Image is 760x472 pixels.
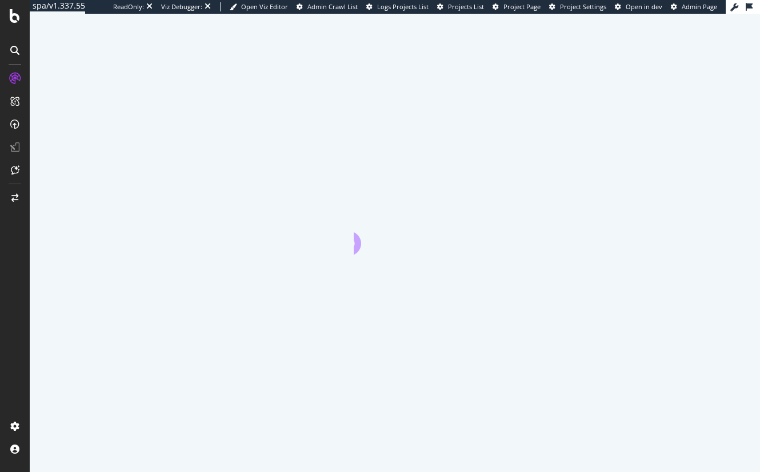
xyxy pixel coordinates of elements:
[503,2,541,11] span: Project Page
[560,2,606,11] span: Project Settings
[377,2,429,11] span: Logs Projects List
[354,213,436,255] div: animation
[297,2,358,11] a: Admin Crawl List
[549,2,606,11] a: Project Settings
[626,2,662,11] span: Open in dev
[682,2,717,11] span: Admin Page
[366,2,429,11] a: Logs Projects List
[161,2,202,11] div: Viz Debugger:
[493,2,541,11] a: Project Page
[307,2,358,11] span: Admin Crawl List
[448,2,484,11] span: Projects List
[437,2,484,11] a: Projects List
[113,2,144,11] div: ReadOnly:
[241,2,288,11] span: Open Viz Editor
[615,2,662,11] a: Open in dev
[230,2,288,11] a: Open Viz Editor
[671,2,717,11] a: Admin Page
